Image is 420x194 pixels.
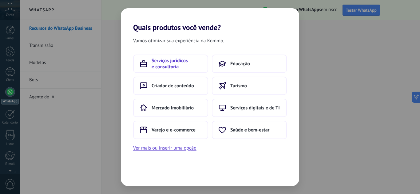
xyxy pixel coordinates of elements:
h2: Quais produtos você vende? [121,8,299,32]
span: Turismo [230,83,247,89]
button: Serviços jurídicos e consultoria [133,55,208,73]
button: Ver mais ou inserir uma opção [133,144,196,152]
button: Varejo e e-commerce [133,121,208,139]
span: Criador de conteúdo [152,83,194,89]
button: Criador de conteúdo [133,77,208,95]
span: Educação [230,61,250,67]
button: Saúde e bem-estar [212,121,287,139]
span: Vamos otimizar sua experiência na Kommo. [133,37,224,45]
button: Mercado Imobiliário [133,99,208,117]
span: Mercado Imobiliário [152,105,194,111]
button: Turismo [212,77,287,95]
span: Serviços jurídicos e consultoria [152,58,201,70]
span: Saúde e bem-estar [230,127,269,133]
button: Serviços digitais e de TI [212,99,287,117]
span: Varejo e e-commerce [152,127,196,133]
span: Serviços digitais e de TI [230,105,280,111]
button: Educação [212,55,287,73]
